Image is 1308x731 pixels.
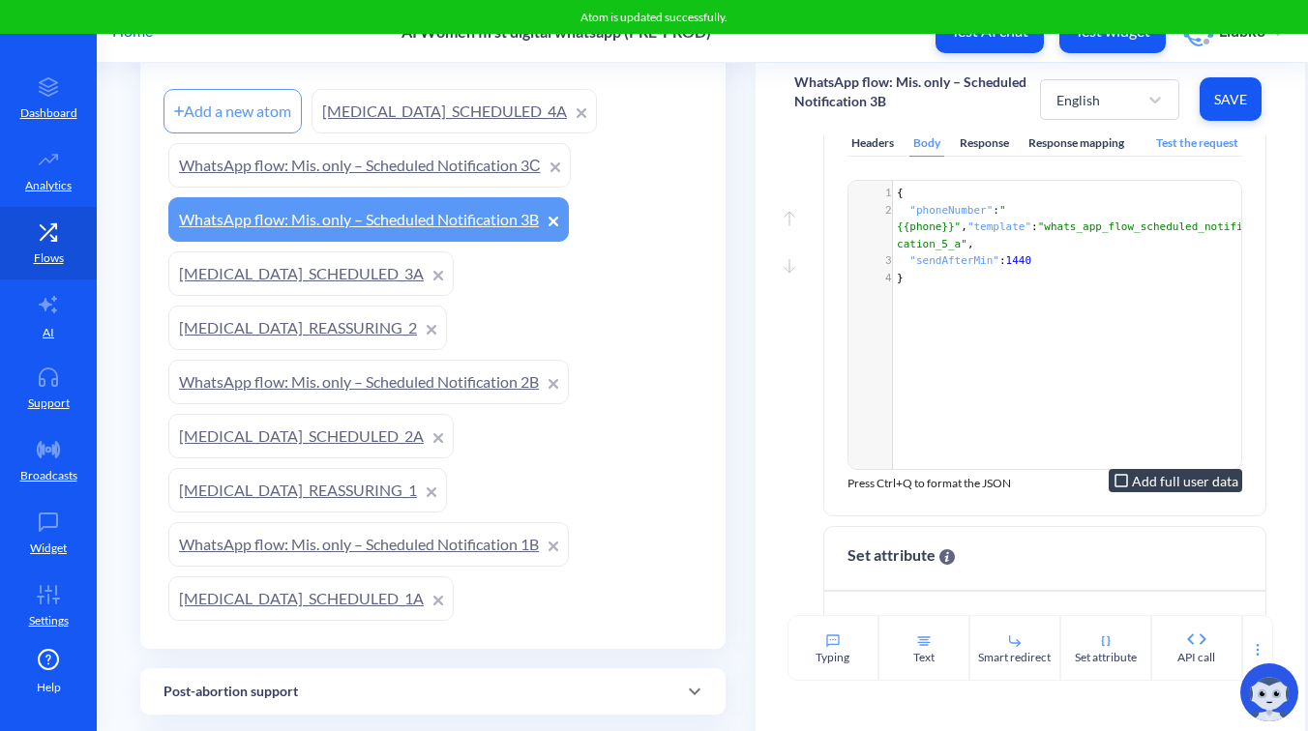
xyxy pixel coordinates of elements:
[163,682,298,702] p: Post-abortion support
[794,73,1040,111] p: WhatsApp flow: Mis. only – Scheduled Notification 3B
[897,220,1243,250] span: "whats_app_flow_scheduled_notification_5_a"
[28,395,70,412] p: Support
[897,204,1243,250] span: : , : ,
[168,360,569,404] a: WhatsApp flow: Mis. only – Scheduled Notification 2B
[967,220,1031,233] span: "template"
[163,89,302,133] div: Add a new atom
[978,649,1051,666] div: Smart redirect
[25,177,72,194] p: Analytics
[866,185,894,201] div: 1
[1109,469,1242,492] div: Add full user data
[913,649,935,666] div: Text
[34,249,64,267] p: Flows
[168,522,569,567] a: WhatsApp flow: Mis. only – Scheduled Notification 1B
[1025,131,1128,157] div: Response mapping
[140,668,726,715] div: Post-abortion support
[847,543,955,567] span: Set attribute
[1056,89,1100,109] div: English
[909,254,999,267] span: "sendAfterMin"
[43,324,54,341] p: AI
[30,540,67,557] p: Widget
[1152,131,1242,157] div: Test the request
[909,204,993,217] span: "phoneNumber"
[168,414,454,458] a: [MEDICAL_DATA]_SCHEDULED_2A
[816,649,849,666] div: Typing
[866,252,894,269] div: 3
[1215,90,1246,109] span: Save
[866,270,894,286] div: 4
[909,131,944,157] div: Body
[168,306,447,350] a: [MEDICAL_DATA]_REASSURING_2
[37,679,61,696] span: Help
[20,104,77,122] p: Dashboard
[1075,649,1137,666] div: Set attribute
[956,131,1013,157] div: Response
[1177,649,1215,666] div: API call
[897,254,1031,267] span: :
[1240,663,1298,721] img: copilot-icon.svg
[897,187,904,199] span: {
[1200,77,1262,121] button: Save
[897,272,904,284] span: }
[168,576,454,621] a: [MEDICAL_DATA]_SCHEDULED_1A
[847,475,1242,492] p: Press Ctrl+Q to format the JSON
[847,131,898,157] div: Headers
[29,612,69,629] p: Settings
[312,89,597,133] a: [MEDICAL_DATA]_SCHEDULED_4A
[866,202,894,219] div: 2
[20,467,77,484] p: Broadcasts
[168,468,447,512] a: [MEDICAL_DATA]_REASSURING_1
[1006,254,1032,267] span: 1440
[580,10,728,24] span: Atom is updated successfully.
[168,143,571,188] a: WhatsApp flow: Mis. only – Scheduled Notification 3С
[168,251,454,296] a: [MEDICAL_DATA]_SCHEDULED_3A
[168,197,569,242] a: WhatsApp flow: Mis. only – Scheduled Notification 3B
